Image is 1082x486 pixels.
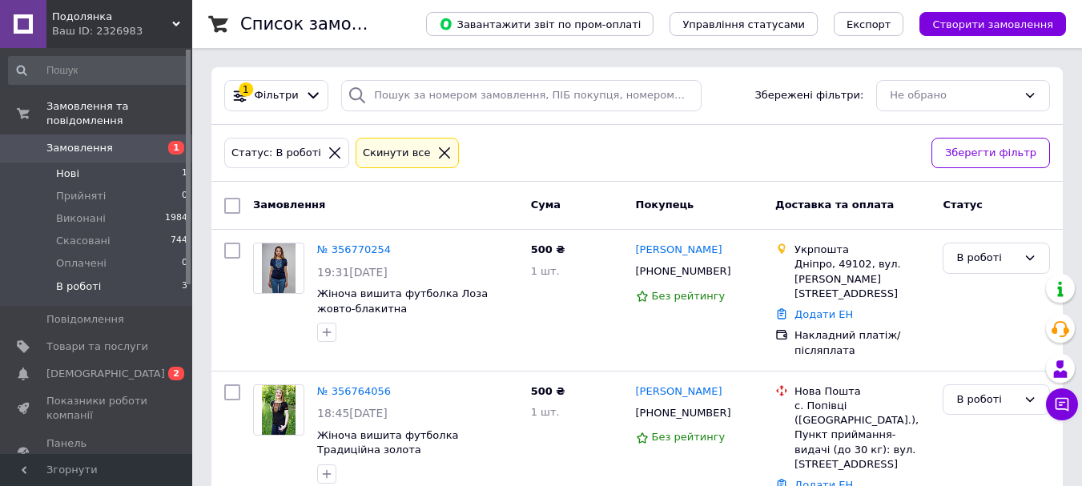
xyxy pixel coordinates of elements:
[182,189,187,203] span: 0
[426,12,654,36] button: Завантажити звіт по пром-оплаті
[903,18,1066,30] a: Створити замовлення
[531,406,560,418] span: 1 шт.
[239,82,253,97] div: 1
[636,265,731,277] span: [PHONE_NUMBER]
[317,266,388,279] span: 19:31[DATE]
[46,436,148,465] span: Панель управління
[636,243,722,258] a: [PERSON_NAME]
[834,12,904,36] button: Експорт
[56,234,111,248] span: Скасовані
[531,385,565,397] span: 500 ₴
[652,431,726,443] span: Без рейтингу
[255,88,299,103] span: Фільтри
[171,234,187,248] span: 744
[182,279,187,294] span: 3
[1046,388,1078,420] button: Чат з покупцем
[794,308,853,320] a: Додати ЕН
[956,250,1017,267] div: В роботі
[56,279,101,294] span: В роботі
[46,339,148,354] span: Товари та послуги
[317,429,458,456] a: Жіноча вишита футболка Традиційна золота
[52,24,192,38] div: Ваш ID: 2326983
[228,145,324,162] div: Статус: В роботі
[317,407,388,420] span: 18:45[DATE]
[636,199,694,211] span: Покупець
[46,312,124,327] span: Повідомлення
[46,394,148,423] span: Показники роботи компанії
[775,199,894,211] span: Доставка та оплата
[240,14,403,34] h1: Список замовлень
[360,145,434,162] div: Cкинути все
[46,99,192,128] span: Замовлення та повідомлення
[531,199,561,211] span: Cума
[794,384,930,399] div: Нова Пошта
[439,17,641,31] span: Завантажити звіт по пром-оплаті
[56,189,106,203] span: Прийняті
[262,243,296,293] img: Фото товару
[168,367,184,380] span: 2
[932,18,1053,30] span: Створити замовлення
[636,407,731,419] span: [PHONE_NUMBER]
[182,167,187,181] span: 1
[794,257,930,301] div: Дніпро, 49102, вул. [PERSON_NAME][STREET_ADDRESS]
[317,385,391,397] a: № 356764056
[794,243,930,257] div: Укрпошта
[847,18,891,30] span: Експорт
[636,384,722,400] a: [PERSON_NAME]
[945,145,1036,162] span: Зберегти фільтр
[56,167,79,181] span: Нові
[652,290,726,302] span: Без рейтингу
[56,211,106,226] span: Виконані
[56,256,107,271] span: Оплачені
[956,392,1017,408] div: В роботі
[168,141,184,155] span: 1
[46,141,113,155] span: Замовлення
[670,12,818,36] button: Управління статусами
[794,328,930,357] div: Накладний платіж/післяплата
[943,199,983,211] span: Статус
[253,199,325,211] span: Замовлення
[317,243,391,255] a: № 356770254
[262,385,296,435] img: Фото товару
[531,265,560,277] span: 1 шт.
[682,18,805,30] span: Управління статусами
[52,10,172,24] span: Подолянка
[46,367,165,381] span: [DEMOGRAPHIC_DATA]
[253,243,304,294] a: Фото товару
[341,80,701,111] input: Пошук за номером замовлення, ПІБ покупця, номером телефону, Email, номером накладної
[182,256,187,271] span: 0
[890,87,1017,104] div: Не обрано
[531,243,565,255] span: 500 ₴
[931,138,1050,169] button: Зберегти фільтр
[253,384,304,436] a: Фото товару
[919,12,1066,36] button: Створити замовлення
[754,88,863,103] span: Збережені фільтри:
[317,287,488,315] a: Жіноча вишита футболка Лоза жовто-блакитна
[8,56,189,85] input: Пошук
[165,211,187,226] span: 1984
[794,399,930,472] div: с. Попівці ([GEOGRAPHIC_DATA].), Пункт приймання-видачі (до 30 кг): вул. [STREET_ADDRESS]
